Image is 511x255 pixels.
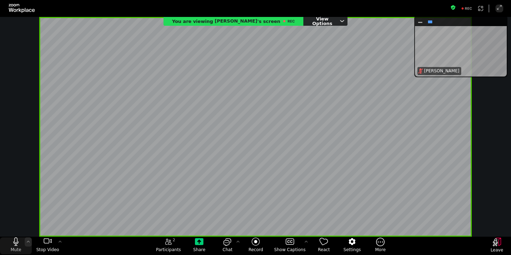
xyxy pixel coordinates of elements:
[414,16,507,77] div: suspension-window
[11,247,21,253] span: Mute
[303,17,347,26] div: sharing view options
[270,237,310,254] button: Show Captions
[483,238,511,255] button: Leave
[152,237,185,254] button: open the participants list pane,[2] particpants
[366,237,394,254] button: More meeting control
[477,5,485,12] button: Apps Accessing Content in This Meeting
[222,247,232,253] span: Chat
[215,17,257,26] span: [PERSON_NAME]
[185,237,213,254] button: Share
[193,247,206,253] span: Share
[458,5,475,12] div: Recording to cloud
[57,237,64,247] button: More video controls
[249,247,263,253] span: Record
[450,5,456,12] button: Meeting information
[344,247,361,253] span: Settings
[32,237,64,254] button: stop my video
[164,17,303,26] div: You are viewing Harrison Schaefer's screen
[25,237,32,247] button: More audio controls
[318,247,330,253] span: React
[310,237,338,254] button: React
[303,237,310,247] button: More options for captions, menu button
[274,247,305,253] span: Show Captions
[36,247,59,253] span: Stop Video
[213,237,242,254] button: open the chat panel
[242,237,270,254] button: Record
[491,247,503,253] span: Leave
[282,17,295,25] span: Cloud Recording is in progress
[375,247,386,253] span: More
[495,5,503,12] button: Enter Full Screen
[156,247,181,253] span: Participants
[234,237,242,247] button: Chat Settings
[424,68,459,74] span: [PERSON_NAME]
[338,237,366,254] button: Settings
[173,237,175,243] span: 2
